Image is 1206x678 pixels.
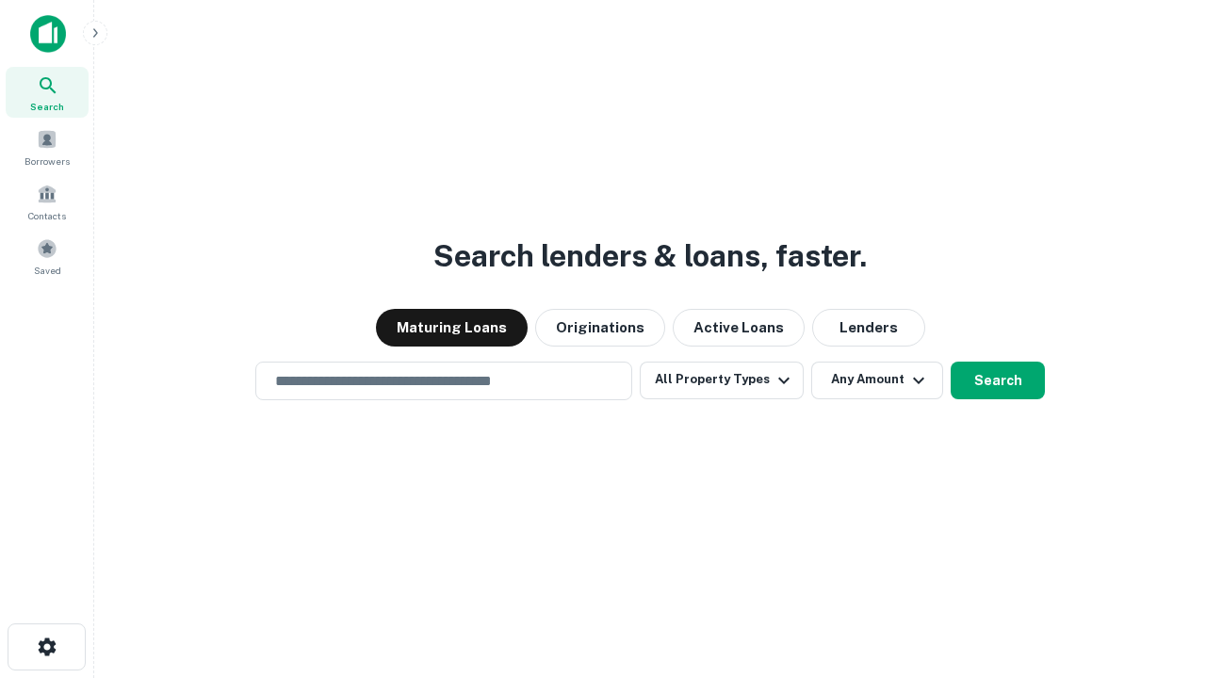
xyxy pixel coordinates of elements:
[28,208,66,223] span: Contacts
[535,309,665,347] button: Originations
[376,309,528,347] button: Maturing Loans
[24,153,70,169] span: Borrowers
[951,362,1045,399] button: Search
[811,362,943,399] button: Any Amount
[1112,467,1206,557] iframe: Chat Widget
[6,231,89,282] a: Saved
[640,362,804,399] button: All Property Types
[34,263,61,278] span: Saved
[433,234,867,279] h3: Search lenders & loans, faster.
[30,15,66,53] img: capitalize-icon.png
[6,67,89,118] a: Search
[6,176,89,227] a: Contacts
[30,99,64,114] span: Search
[812,309,925,347] button: Lenders
[6,121,89,172] a: Borrowers
[673,309,805,347] button: Active Loans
